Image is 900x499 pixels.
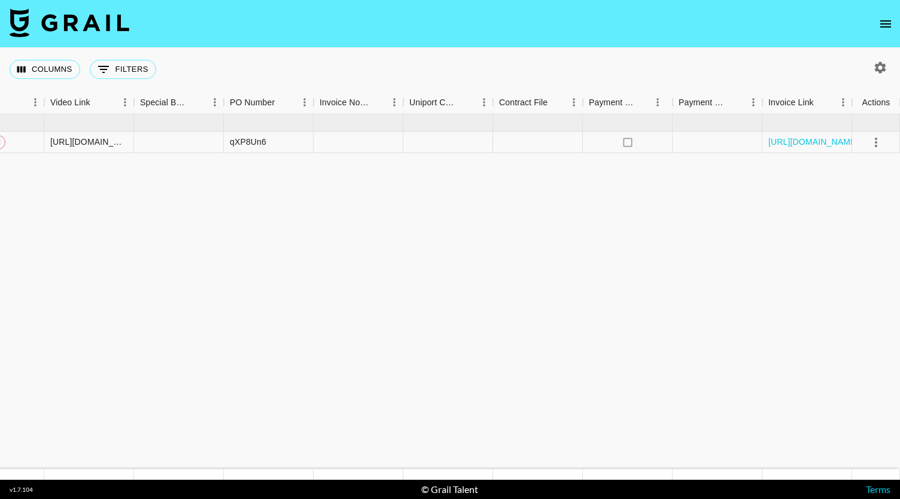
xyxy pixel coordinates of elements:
[314,91,403,114] div: Invoice Notes
[673,91,762,114] div: Payment Sent Date
[230,91,275,114] div: PO Number
[679,91,728,114] div: Payment Sent Date
[10,486,33,494] div: v 1.7.104
[421,483,478,495] div: © Grail Talent
[385,93,403,111] button: Menu
[50,91,90,114] div: Video Link
[275,94,291,111] button: Sort
[866,132,886,153] button: select merge strategy
[768,91,814,114] div: Invoice Link
[548,94,564,111] button: Sort
[862,91,890,114] div: Actions
[90,60,156,79] button: Show filters
[814,94,831,111] button: Sort
[44,91,134,114] div: Video Link
[403,91,493,114] div: Uniport Contact Email
[10,8,129,37] img: Grail Talent
[762,91,852,114] div: Invoice Link
[134,91,224,114] div: Special Booking Type
[874,12,898,36] button: open drawer
[728,94,744,111] button: Sort
[852,91,900,114] div: Actions
[768,136,859,148] a: [URL][DOMAIN_NAME]
[834,93,852,111] button: Menu
[116,93,134,111] button: Menu
[10,60,80,79] button: Select columns
[409,91,458,114] div: Uniport Contact Email
[50,136,127,148] div: https://www.instagram.com/reel/DOzDKwrEmfB/?utm_source=ig_web_copy_link&igsh=MzRlODBiNWFlZA==
[493,91,583,114] div: Contract File
[636,94,652,111] button: Sort
[296,93,314,111] button: Menu
[565,93,583,111] button: Menu
[90,94,107,111] button: Sort
[589,91,636,114] div: Payment Sent
[458,94,475,111] button: Sort
[140,91,189,114] div: Special Booking Type
[230,136,266,148] div: qXP8Un6
[189,94,206,111] button: Sort
[26,93,44,111] button: Menu
[499,91,548,114] div: Contract File
[206,93,224,111] button: Menu
[320,91,369,114] div: Invoice Notes
[866,483,890,495] a: Terms
[224,91,314,114] div: PO Number
[369,94,385,111] button: Sort
[583,91,673,114] div: Payment Sent
[475,93,493,111] button: Menu
[744,93,762,111] button: Menu
[649,93,667,111] button: Menu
